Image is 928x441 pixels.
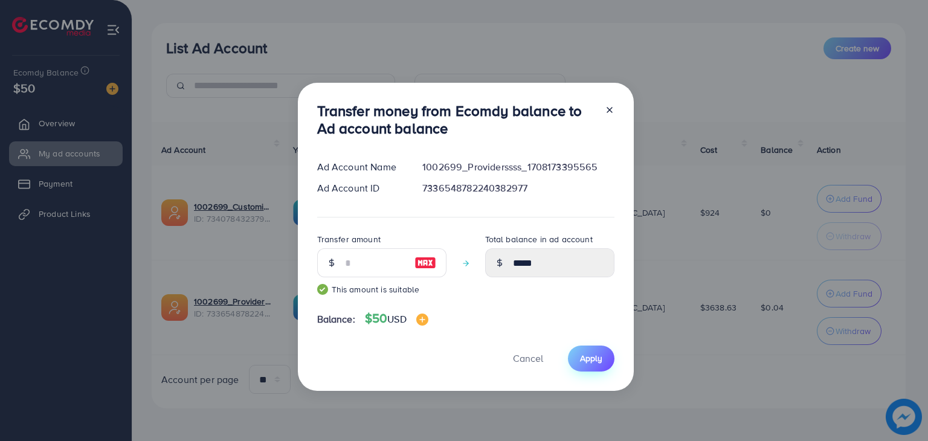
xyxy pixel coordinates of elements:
[414,256,436,270] img: image
[498,346,558,372] button: Cancel
[317,284,328,295] img: guide
[317,312,355,326] span: Balance:
[513,352,543,365] span: Cancel
[413,160,623,174] div: 1002699_Providerssss_1708173395565
[317,283,446,295] small: This amount is suitable
[317,233,381,245] label: Transfer amount
[580,352,602,364] span: Apply
[317,102,595,137] h3: Transfer money from Ecomdy balance to Ad account balance
[413,181,623,195] div: 7336548782240382977
[387,312,406,326] span: USD
[568,346,614,372] button: Apply
[308,160,413,174] div: Ad Account Name
[308,181,413,195] div: Ad Account ID
[365,311,428,326] h4: $50
[416,314,428,326] img: image
[485,233,593,245] label: Total balance in ad account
